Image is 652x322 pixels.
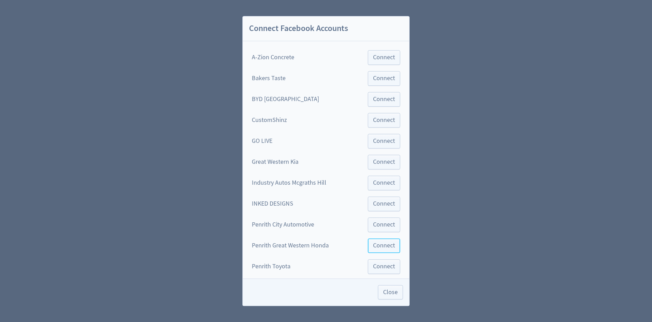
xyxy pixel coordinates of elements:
[373,159,395,165] span: Connect
[368,155,400,169] button: Connect
[373,201,395,207] span: Connect
[368,50,400,65] button: Connect
[252,74,286,83] div: Bakers Taste
[243,16,409,41] h2: Connect Facebook Accounts
[252,53,294,62] div: A-Zion Concrete
[383,289,398,295] span: Close
[373,180,395,186] span: Connect
[368,176,400,190] button: Connect
[373,96,395,102] span: Connect
[252,178,326,187] div: Industry Autos Mcgraths Hill
[368,259,400,274] button: Connect
[378,285,403,299] button: Close
[368,71,400,86] button: Connect
[252,199,293,208] div: INKED DESIGNS
[373,117,395,123] span: Connect
[368,92,400,107] button: Connect
[373,222,395,228] span: Connect
[368,217,400,232] button: Connect
[373,138,395,144] span: Connect
[368,134,400,148] button: Connect
[252,220,314,229] div: Penrith City Automotive
[252,137,272,145] div: GO LIVE
[373,263,395,270] span: Connect
[373,54,395,61] span: Connect
[252,158,298,166] div: Great Western Kia
[373,75,395,82] span: Connect
[368,238,400,253] button: Connect
[368,197,400,211] button: Connect
[252,116,287,124] div: CustomShinz
[368,113,400,128] button: Connect
[252,241,329,250] div: Penrith Great Western Honda
[373,243,395,249] span: Connect
[252,95,319,103] div: BYD [GEOGRAPHIC_DATA]
[252,262,290,271] div: Penrith Toyota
